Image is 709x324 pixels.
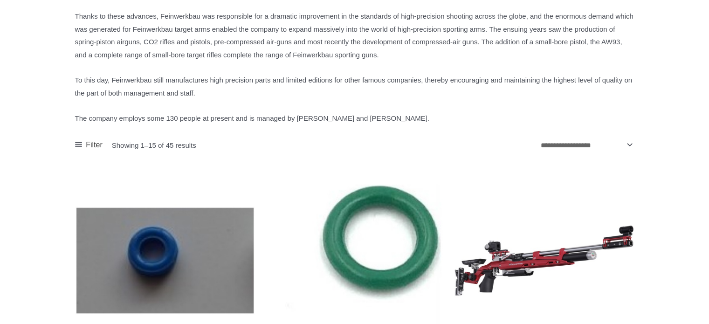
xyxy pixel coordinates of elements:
select: Shop order [537,137,634,152]
p: To this day, Feinwerkbau still manufactures high precision parts and limited editions for other f... [75,74,634,100]
p: The company employs some 130 people at present and is managed by [PERSON_NAME] and [PERSON_NAME]. [75,112,634,125]
p: Thanks to these advances, Feinwerkbau was responsible for a dramatic improvement in the standards... [75,10,634,62]
p: Showing 1–15 of 45 results [112,142,196,149]
a: Filter [75,138,103,152]
span: Filter [86,138,103,152]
